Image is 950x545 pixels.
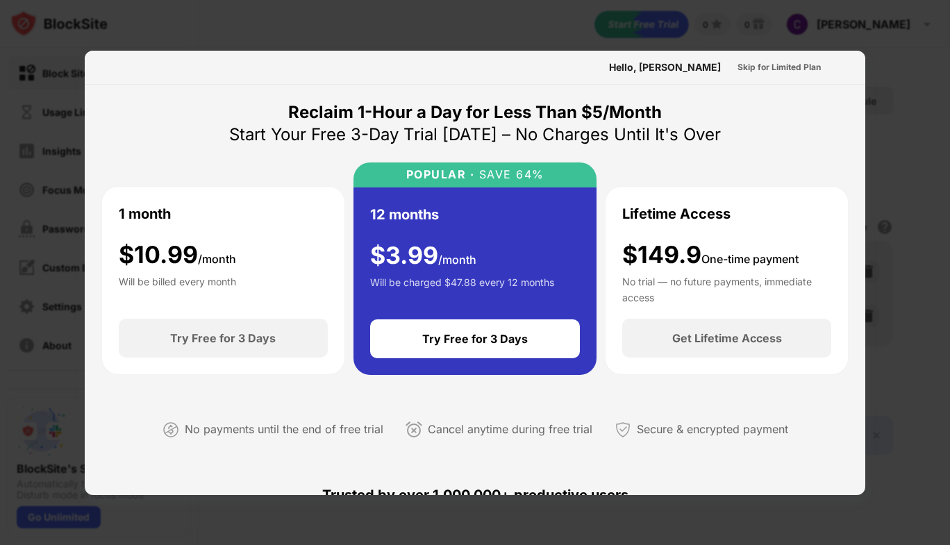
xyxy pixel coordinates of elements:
div: 12 months [370,204,439,225]
div: Try Free for 3 Days [422,332,528,346]
div: No trial — no future payments, immediate access [622,274,831,302]
div: $ 10.99 [119,241,236,269]
div: Get Lifetime Access [672,331,782,345]
div: Lifetime Access [622,203,731,224]
div: No payments until the end of free trial [185,419,383,439]
img: not-paying [162,421,179,438]
div: POPULAR · [406,168,475,181]
div: Try Free for 3 Days [170,331,276,345]
img: secured-payment [615,421,631,438]
div: 1 month [119,203,171,224]
div: Will be charged $47.88 every 12 months [370,275,554,303]
div: Trusted by over 1,000,000+ productive users [101,462,849,528]
div: Start Your Free 3-Day Trial [DATE] – No Charges Until It's Over [229,124,721,146]
div: Reclaim 1-Hour a Day for Less Than $5/Month [288,101,662,124]
span: One-time payment [701,252,799,266]
div: Cancel anytime during free trial [428,419,592,439]
div: SAVE 64% [474,168,544,181]
div: Secure & encrypted payment [637,419,788,439]
span: /month [198,252,236,266]
img: cancel-anytime [406,421,422,438]
div: Hello, [PERSON_NAME] [609,62,721,73]
div: $149.9 [622,241,799,269]
span: /month [438,253,476,267]
div: $ 3.99 [370,242,476,270]
div: Will be billed every month [119,274,236,302]
div: Skip for Limited Plan [737,60,821,74]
